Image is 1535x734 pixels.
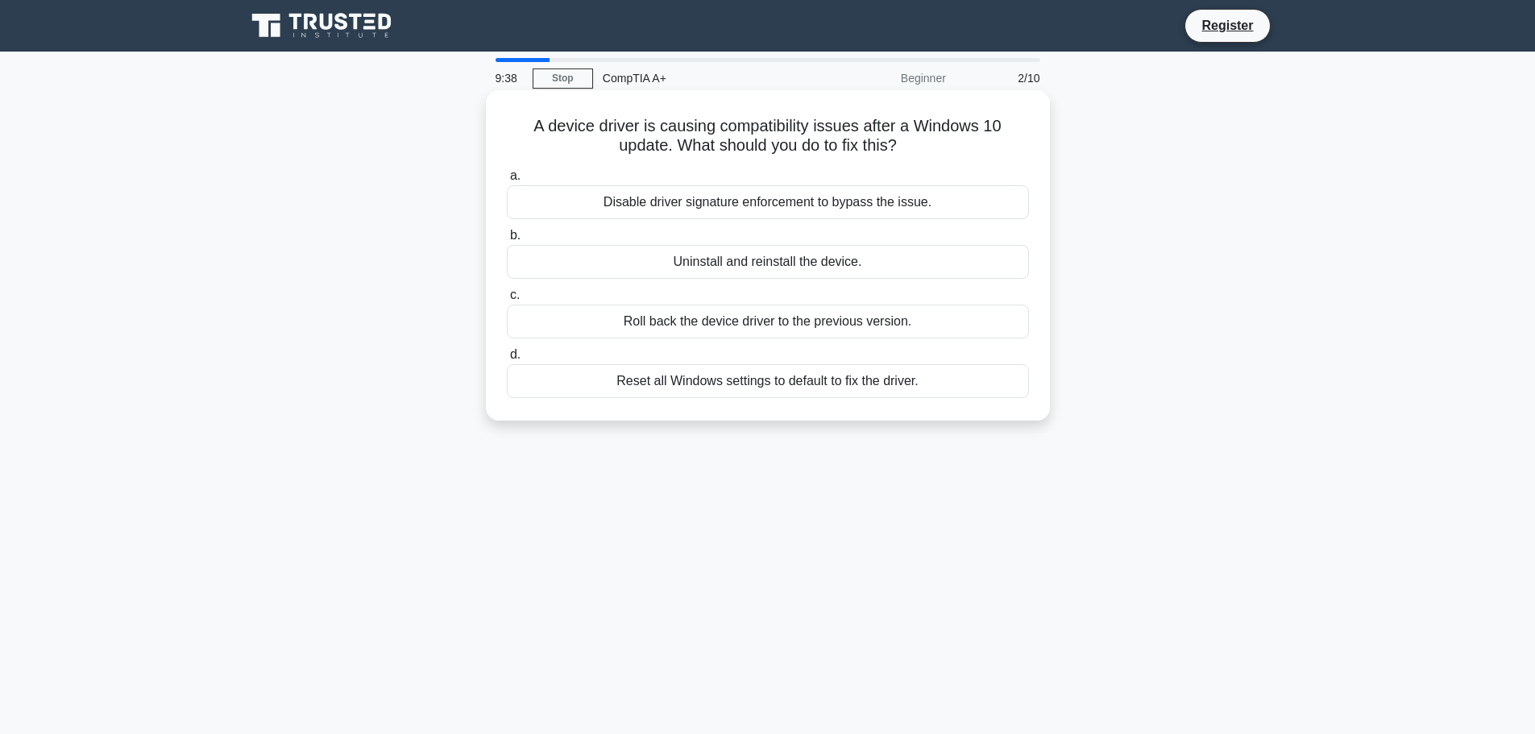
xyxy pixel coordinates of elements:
[507,245,1029,279] div: Uninstall and reinstall the device.
[505,116,1031,156] h5: A device driver is causing compatibility issues after a Windows 10 update. What should you do to ...
[510,288,520,301] span: c.
[1192,15,1263,35] a: Register
[815,62,956,94] div: Beginner
[510,228,521,242] span: b.
[593,62,815,94] div: CompTIA A+
[507,305,1029,338] div: Roll back the device driver to the previous version.
[510,168,521,182] span: a.
[507,364,1029,398] div: Reset all Windows settings to default to fix the driver.
[507,185,1029,219] div: Disable driver signature enforcement to bypass the issue.
[956,62,1050,94] div: 2/10
[486,62,533,94] div: 9:38
[533,68,593,89] a: Stop
[510,347,521,361] span: d.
